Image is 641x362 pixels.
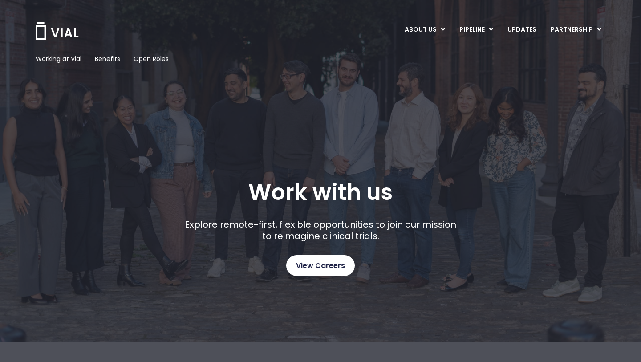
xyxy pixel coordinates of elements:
a: Open Roles [134,54,169,64]
a: View Careers [286,255,355,276]
img: Vial Logo [35,22,79,40]
a: Working at Vial [36,54,81,64]
a: PIPELINEMenu Toggle [452,22,500,37]
a: ABOUT USMenu Toggle [398,22,452,37]
a: Benefits [95,54,120,64]
span: View Careers [296,260,345,272]
h1: Work with us [248,179,393,205]
a: PARTNERSHIPMenu Toggle [544,22,609,37]
p: Explore remote-first, flexible opportunities to join our mission to reimagine clinical trials. [182,219,460,242]
a: UPDATES [500,22,543,37]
